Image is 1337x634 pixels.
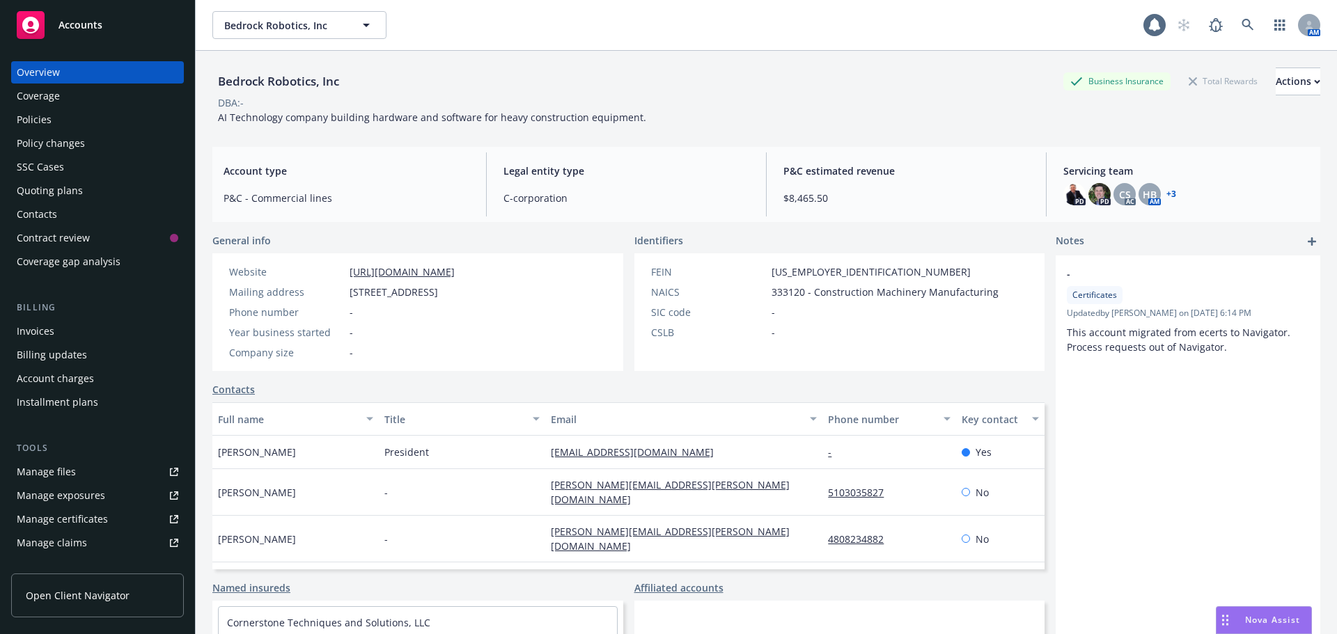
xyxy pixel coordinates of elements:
[503,191,749,205] span: C-corporation
[224,164,469,178] span: Account type
[224,18,345,33] span: Bedrock Robotics, Inc
[1063,164,1309,178] span: Servicing team
[212,382,255,397] a: Contacts
[229,345,344,360] div: Company size
[1067,307,1309,319] span: Updated by [PERSON_NAME] on [DATE] 6:14 PM
[11,156,184,178] a: SSC Cases
[11,532,184,554] a: Manage claims
[1072,289,1117,301] span: Certificates
[772,264,971,279] span: [US_EMPLOYER_IDENTIFICATION_NUMBER]
[11,367,184,390] a: Account charges
[17,320,54,342] div: Invoices
[1266,11,1294,39] a: Switch app
[11,109,184,131] a: Policies
[1056,233,1084,250] span: Notes
[17,367,94,390] div: Account charges
[218,111,646,124] span: AI Technology company building hardware and software for heavy construction equipment.
[229,285,344,299] div: Mailing address
[17,508,108,530] div: Manage certificates
[783,164,1029,178] span: P&C estimated revenue
[17,391,98,413] div: Installment plans
[1245,614,1300,626] span: Nova Assist
[11,320,184,342] a: Invoices
[350,285,438,299] span: [STREET_ADDRESS]
[350,305,353,319] span: -
[1088,183,1111,205] img: photo
[956,402,1045,436] button: Key contact
[17,532,87,554] div: Manage claims
[828,412,935,427] div: Phone number
[651,285,766,299] div: NAICS
[1170,11,1198,39] a: Start snowing
[962,412,1024,427] div: Key contact
[218,412,358,427] div: Full name
[384,532,388,546] span: -
[212,402,379,436] button: Full name
[651,264,766,279] div: FEIN
[1067,267,1273,281] span: -
[11,301,184,315] div: Billing
[17,109,52,131] div: Policies
[976,532,989,546] span: No
[218,445,296,459] span: [PERSON_NAME]
[551,478,790,506] a: [PERSON_NAME][EMAIL_ADDRESS][PERSON_NAME][DOMAIN_NAME]
[229,305,344,319] div: Phone number
[384,445,429,459] span: President
[545,402,822,436] button: Email
[1217,607,1234,633] div: Drag to move
[651,305,766,319] div: SIC code
[11,555,184,578] a: Manage BORs
[11,85,184,107] a: Coverage
[212,233,271,248] span: General info
[229,264,344,279] div: Website
[11,6,184,45] a: Accounts
[1056,255,1320,365] div: -CertificatesUpdatedby [PERSON_NAME] on [DATE] 6:14 PMThis account migrated from ecerts to Naviga...
[783,191,1029,205] span: $8,465.50
[1143,187,1157,202] span: HB
[1276,68,1320,95] button: Actions
[212,580,290,595] a: Named insureds
[218,532,296,546] span: [PERSON_NAME]
[17,180,83,202] div: Quoting plans
[634,580,724,595] a: Affiliated accounts
[11,61,184,84] a: Overview
[384,412,524,427] div: Title
[11,461,184,483] a: Manage files
[58,19,102,31] span: Accounts
[17,251,120,273] div: Coverage gap analysis
[503,164,749,178] span: Legal entity type
[384,485,388,500] span: -
[17,61,60,84] div: Overview
[551,412,802,427] div: Email
[11,484,184,507] a: Manage exposures
[17,555,82,578] div: Manage BORs
[17,156,64,178] div: SSC Cases
[11,441,184,455] div: Tools
[634,233,683,248] span: Identifiers
[651,325,766,340] div: CSLB
[772,325,775,340] span: -
[1166,190,1176,198] a: +3
[11,391,184,413] a: Installment plans
[1202,11,1230,39] a: Report a Bug
[828,445,843,459] a: -
[11,344,184,366] a: Billing updates
[26,588,130,603] span: Open Client Navigator
[1234,11,1262,39] a: Search
[551,445,725,459] a: [EMAIL_ADDRESS][DOMAIN_NAME]
[828,486,895,499] a: 5103035827
[218,95,244,110] div: DBA: -
[976,445,992,459] span: Yes
[379,402,545,436] button: Title
[17,85,60,107] div: Coverage
[822,402,955,436] button: Phone number
[1182,72,1265,90] div: Total Rewards
[976,485,989,500] span: No
[218,485,296,500] span: [PERSON_NAME]
[1063,72,1171,90] div: Business Insurance
[11,227,184,249] a: Contract review
[11,203,184,225] a: Contacts
[1304,233,1320,250] a: add
[212,72,345,90] div: Bedrock Robotics, Inc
